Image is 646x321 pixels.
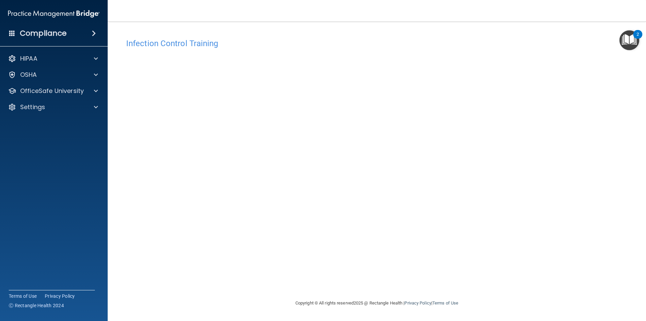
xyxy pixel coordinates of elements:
[8,55,98,63] a: HIPAA
[637,34,639,43] div: 2
[8,87,98,95] a: OfficeSafe University
[619,30,639,50] button: Open Resource Center, 2 new notifications
[8,103,98,111] a: Settings
[20,87,84,95] p: OfficeSafe University
[20,29,67,38] h4: Compliance
[8,71,98,79] a: OSHA
[432,300,458,306] a: Terms of Use
[8,7,100,21] img: PMB logo
[254,292,500,314] div: Copyright © All rights reserved 2025 @ Rectangle Health | |
[20,55,37,63] p: HIPAA
[9,302,64,309] span: Ⓒ Rectangle Health 2024
[9,293,37,299] a: Terms of Use
[126,52,463,259] iframe: infection-control-training
[404,300,431,306] a: Privacy Policy
[45,293,75,299] a: Privacy Policy
[126,39,627,48] h4: Infection Control Training
[20,71,37,79] p: OSHA
[20,103,45,111] p: Settings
